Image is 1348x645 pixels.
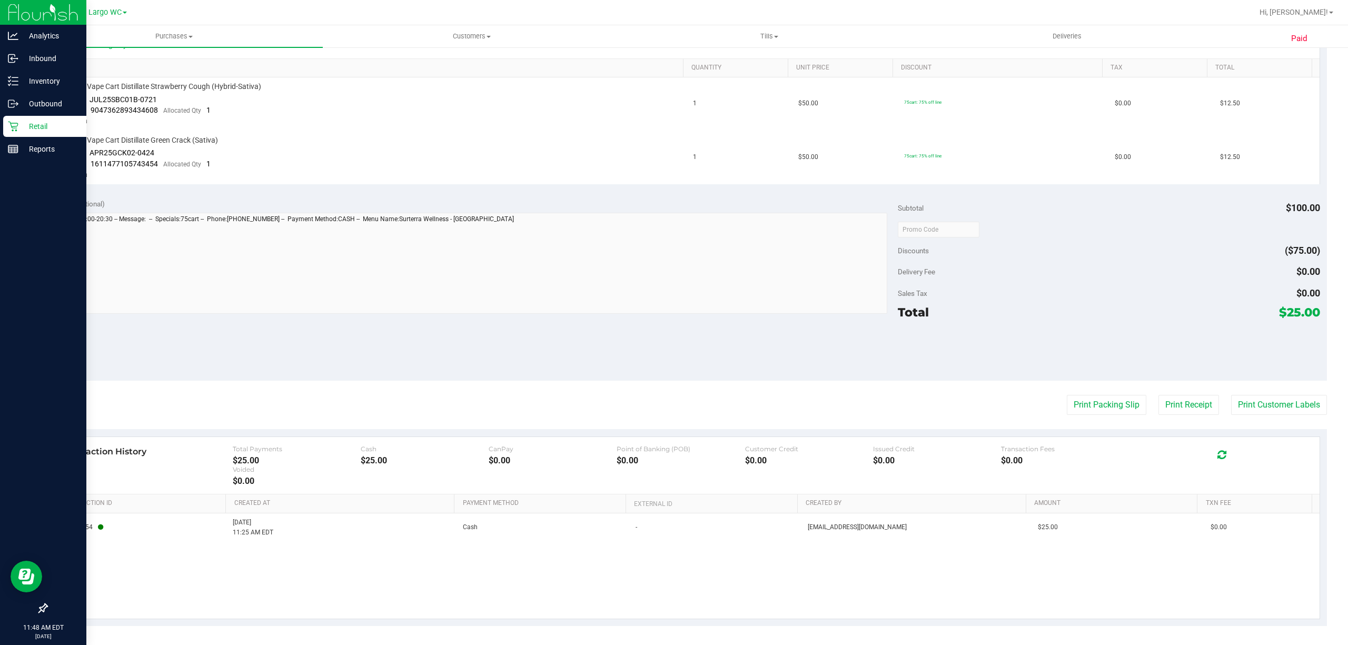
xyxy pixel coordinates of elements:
span: 11687754 [63,522,103,532]
div: $0.00 [745,455,873,465]
p: Analytics [18,29,82,42]
div: Customer Credit [745,445,873,453]
span: FT 0.5g Vape Cart Distillate Green Crack (Sativa) [61,135,218,145]
span: [EMAIL_ADDRESS][DOMAIN_NAME] [808,522,907,532]
span: $0.00 [1296,287,1320,299]
span: $25.00 [1279,305,1320,320]
div: Cash [361,445,489,453]
span: $12.50 [1220,152,1240,162]
a: Deliveries [918,25,1216,47]
span: ($75.00) [1285,245,1320,256]
div: $0.00 [617,455,745,465]
span: $100.00 [1286,202,1320,213]
p: 11:48 AM EDT [5,623,82,632]
button: Print Packing Slip [1067,395,1146,415]
a: Discount [901,64,1098,72]
inline-svg: Inbound [8,53,18,64]
span: [DATE] 11:25 AM EDT [233,518,273,538]
div: Transaction Fees [1001,445,1129,453]
span: $0.00 [1115,152,1131,162]
span: Total [898,305,929,320]
span: Discounts [898,241,929,260]
a: Unit Price [796,64,888,72]
p: Retail [18,120,82,133]
span: $25.00 [1038,522,1058,532]
a: Payment Method [463,499,622,508]
input: Promo Code [898,222,979,237]
span: 1 [693,152,697,162]
a: Customers [323,25,620,47]
span: Allocated Qty [163,161,201,168]
span: JUL25SBC01B-0721 [90,95,157,104]
div: $25.00 [233,455,361,465]
a: Total [1215,64,1307,72]
iframe: Resource center [11,561,42,592]
span: Cash [463,522,478,532]
button: Print Receipt [1158,395,1219,415]
a: Created At [234,499,451,508]
div: $0.00 [873,455,1001,465]
span: Sales Tax [898,289,927,297]
p: Outbound [18,97,82,110]
a: Purchases [25,25,323,47]
a: Tax [1111,64,1203,72]
div: $0.00 [489,455,617,465]
span: 75cart: 75% off line [904,153,941,158]
p: [DATE] [5,632,82,640]
div: Voided [233,465,361,473]
span: Tills [621,32,917,41]
span: $0.00 [1115,98,1131,108]
div: $0.00 [1001,455,1129,465]
span: 1 [693,98,697,108]
inline-svg: Retail [8,121,18,132]
span: 1 [206,160,211,168]
span: Allocated Qty [163,107,201,114]
span: - [636,522,637,532]
th: External ID [626,494,797,513]
a: Txn Fee [1206,499,1308,508]
a: Created By [806,499,1022,508]
span: $0.00 [1211,522,1227,532]
p: Inbound [18,52,82,65]
div: CanPay [489,445,617,453]
a: Transaction ID [62,499,222,508]
inline-svg: Outbound [8,98,18,109]
span: 1611477105743454 [91,160,158,168]
span: Customers [323,32,620,41]
div: Total Payments [233,445,361,453]
div: Point of Banking (POB) [617,445,745,453]
span: $50.00 [798,152,818,162]
span: APR25GCK02-0424 [90,148,154,157]
a: Tills [620,25,918,47]
span: Subtotal [898,204,924,212]
span: $12.50 [1220,98,1240,108]
span: Purchases [25,32,323,41]
span: FT 0.5g Vape Cart Distillate Strawberry Cough (Hybrid-Sativa) [61,82,261,92]
span: Delivery Fee [898,267,935,276]
p: Inventory [18,75,82,87]
span: Hi, [PERSON_NAME]! [1260,8,1328,16]
div: $25.00 [361,455,489,465]
a: Amount [1034,499,1193,508]
inline-svg: Inventory [8,76,18,86]
span: $50.00 [798,98,818,108]
inline-svg: Analytics [8,31,18,41]
span: Deliveries [1038,32,1096,41]
a: Quantity [691,64,784,72]
span: Largo WC [88,8,122,17]
span: $0.00 [1296,266,1320,277]
a: SKU [62,64,679,72]
div: Issued Credit [873,445,1001,453]
span: 9047362893434608 [91,106,158,114]
span: 75cart: 75% off line [904,100,941,105]
button: Print Customer Labels [1231,395,1327,415]
p: Reports [18,143,82,155]
div: $0.00 [233,476,361,486]
inline-svg: Reports [8,144,18,154]
span: Paid [1291,33,1307,45]
span: 1 [206,106,211,114]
